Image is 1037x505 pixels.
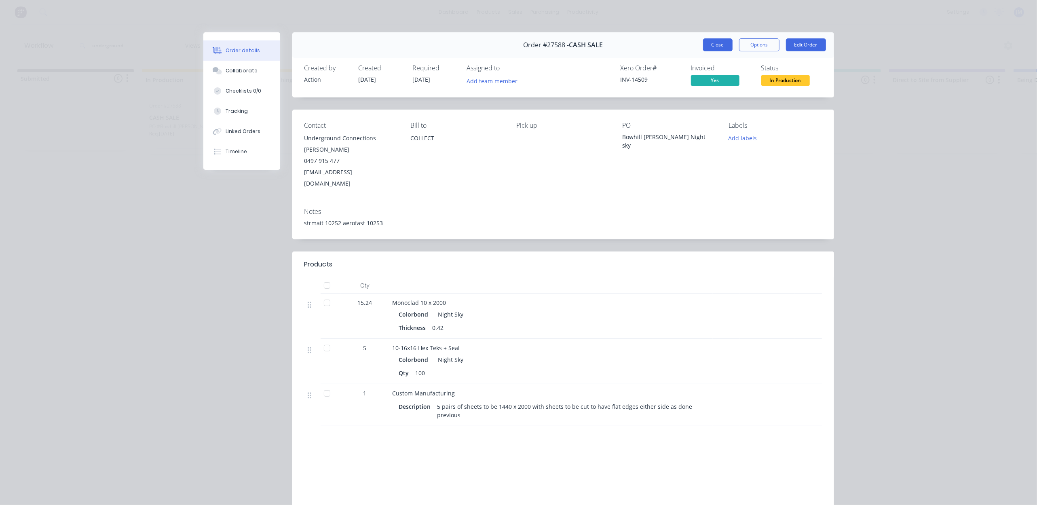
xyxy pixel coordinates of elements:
div: Bowhill [PERSON_NAME] Night sky [623,133,716,150]
button: Add team member [467,75,522,86]
button: Close [703,38,733,51]
div: COLLECT [410,133,503,158]
div: Qty [341,277,389,294]
span: [DATE] [359,76,376,83]
div: strmait 10252 aerofast 10253 [304,219,822,227]
div: [EMAIL_ADDRESS][DOMAIN_NAME] [304,167,397,189]
span: In Production [761,75,810,85]
div: Xero Order # [621,64,681,72]
button: Linked Orders [203,121,280,142]
button: Collaborate [203,61,280,81]
div: Invoiced [691,64,752,72]
button: Tracking [203,101,280,121]
span: Custom Manufacturing [393,389,455,397]
span: 1 [363,389,367,397]
div: Underground Connections [PERSON_NAME]0497 915 477[EMAIL_ADDRESS][DOMAIN_NAME] [304,133,397,189]
div: Tracking [226,108,248,115]
span: 15.24 [358,298,372,307]
button: In Production [761,75,810,87]
div: Timeline [226,148,247,155]
div: Checklists 0/0 [226,87,261,95]
div: Required [413,64,457,72]
div: Description [399,401,434,412]
div: 100 [412,367,429,379]
div: INV-14509 [621,75,681,84]
div: 5 pairs of sheets to be 1440 x 2000 with sheets to be cut to have flat edges either side as done ... [434,401,703,421]
div: Created [359,64,403,72]
div: Labels [729,122,822,129]
div: Status [761,64,822,72]
div: Qty [399,367,412,379]
div: Thickness [399,322,429,334]
div: Products [304,260,333,269]
span: Yes [691,75,739,85]
span: 10-16x16 Hex Teks + Seal [393,344,460,352]
div: 0497 915 477 [304,155,397,167]
button: Order details [203,40,280,61]
div: Colorbond [399,354,432,366]
button: Timeline [203,142,280,162]
div: Underground Connections [PERSON_NAME] [304,133,397,155]
span: [DATE] [413,76,431,83]
span: 5 [363,344,367,352]
div: Order details [226,47,260,54]
span: CASH SALE [569,41,603,49]
button: Options [739,38,779,51]
div: Bill to [410,122,503,129]
button: Edit Order [786,38,826,51]
div: Colorbond [399,308,432,320]
div: 0.42 [429,322,447,334]
div: Linked Orders [226,128,260,135]
div: Assigned to [467,64,548,72]
div: Collaborate [226,67,258,74]
div: Night Sky [435,308,464,320]
div: Pick up [516,122,609,129]
div: Night Sky [435,354,464,366]
div: Contact [304,122,397,129]
div: Created by [304,64,349,72]
span: Order #27588 - [523,41,569,49]
div: Action [304,75,349,84]
div: COLLECT [410,133,503,144]
button: Add labels [724,133,761,144]
button: Checklists 0/0 [203,81,280,101]
div: PO [623,122,716,129]
button: Add team member [462,75,522,86]
div: Notes [304,208,822,216]
span: Monoclad 10 x 2000 [393,299,446,306]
